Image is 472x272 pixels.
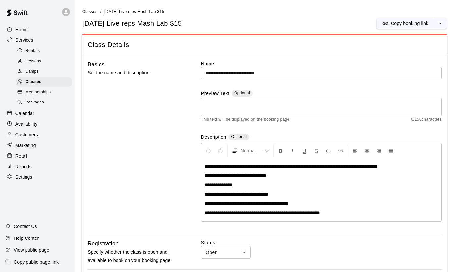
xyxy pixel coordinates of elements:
[82,19,182,28] h5: [DATE] Live reps Mash Lab $15
[5,172,69,182] a: Settings
[15,153,27,159] p: Retail
[15,110,34,117] p: Calendar
[88,239,119,248] h6: Registration
[201,116,291,123] span: This text will be displayed on the booking page.
[16,67,75,77] a: Camps
[14,223,37,230] p: Contact Us
[231,134,247,139] span: Optional
[373,145,385,157] button: Right Align
[5,35,69,45] a: Services
[88,248,180,265] p: Specify whether the class is open and available to book on your booking page.
[26,79,41,85] span: Classes
[335,145,346,157] button: Insert Link
[15,142,36,149] p: Marketing
[15,37,33,43] p: Services
[377,18,434,29] button: Copy booking link
[88,40,442,49] span: Class Details
[385,145,396,157] button: Justify Align
[349,145,361,157] button: Left Align
[391,20,428,27] p: Copy booking link
[234,91,250,95] span: Optional
[15,174,32,180] p: Settings
[16,57,72,66] div: Lessons
[14,235,39,241] p: Help Center
[26,68,39,75] span: Camps
[82,8,464,15] nav: breadcrumb
[5,151,69,161] a: Retail
[82,9,97,14] a: Classes
[203,145,214,157] button: Undo
[16,98,75,108] a: Packages
[88,69,180,77] p: Set the name and description
[16,56,75,66] a: Lessons
[26,89,51,96] span: Memberships
[16,46,75,56] a: Rentals
[201,90,230,98] label: Preview Text
[104,9,164,14] span: [DATE] Live reps Mash Lab $15
[26,58,41,65] span: Lessons
[411,116,442,123] span: 0 / 150 characters
[14,247,49,253] p: View public page
[16,77,72,87] div: Classes
[215,145,226,157] button: Redo
[16,67,72,76] div: Camps
[15,131,38,138] p: Customers
[287,145,298,157] button: Format Italics
[241,147,264,154] span: Normal
[5,25,69,34] a: Home
[434,18,447,29] button: select merge strategy
[100,8,101,15] li: /
[201,134,226,141] label: Description
[16,46,72,56] div: Rentals
[323,145,334,157] button: Insert Code
[377,18,447,29] div: split button
[5,140,69,150] a: Marketing
[299,145,310,157] button: Format Underline
[16,77,75,87] a: Classes
[361,145,373,157] button: Center Align
[15,121,38,127] p: Availability
[5,119,69,129] a: Availability
[311,145,322,157] button: Format Strikethrough
[15,26,28,33] p: Home
[14,259,59,265] p: Copy public page link
[26,99,44,106] span: Packages
[5,108,69,118] a: Calendar
[5,162,69,171] a: Reports
[88,60,105,69] h6: Basics
[16,98,72,107] div: Packages
[201,60,442,67] label: Name
[201,246,251,258] div: Open
[275,145,286,157] button: Format Bold
[229,145,272,157] button: Formatting Options
[201,239,442,246] label: Status
[26,48,40,54] span: Rentals
[5,130,69,140] a: Customers
[16,88,72,97] div: Memberships
[15,163,32,170] p: Reports
[16,87,75,98] a: Memberships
